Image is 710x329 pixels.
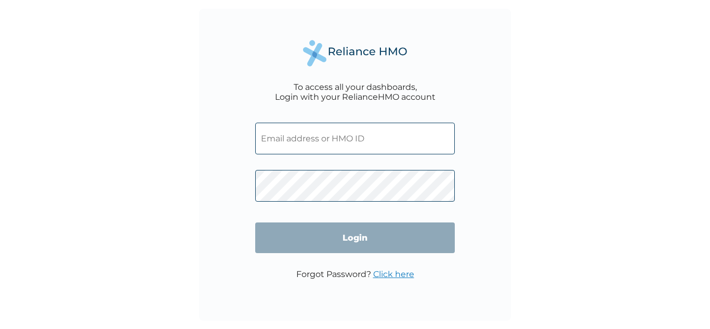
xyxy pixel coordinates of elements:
[303,40,407,67] img: Reliance Health's Logo
[373,269,414,279] a: Click here
[275,82,436,102] div: To access all your dashboards, Login with your RelianceHMO account
[296,269,414,279] p: Forgot Password?
[255,123,455,154] input: Email address or HMO ID
[255,222,455,253] input: Login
